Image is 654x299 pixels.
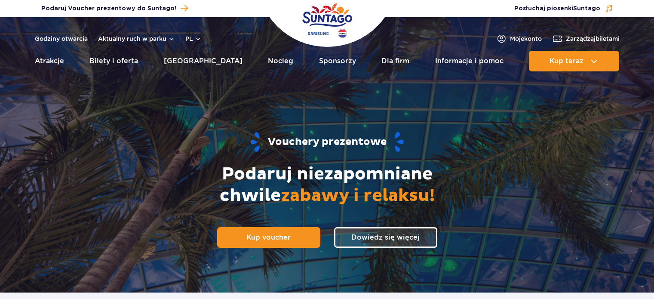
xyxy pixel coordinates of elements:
a: Informacje i pomoc [435,51,504,71]
a: Zarządzajbiletami [552,34,620,44]
span: Suntago [573,6,600,12]
span: Kup voucher [246,233,291,241]
a: Bilety i oferta [89,51,138,71]
a: Sponsorzy [319,51,356,71]
button: Aktualny ruch w parku [98,35,175,42]
a: Godziny otwarcia [35,34,88,43]
span: Zarządzaj biletami [566,34,620,43]
a: Mojekonto [496,34,542,44]
span: zabawy i relaksu! [281,185,435,207]
span: Podaruj Voucher prezentowy do Suntago! [41,4,176,13]
a: Kup voucher [217,227,320,248]
a: Podaruj Voucher prezentowy do Suntago! [41,3,188,14]
a: Nocleg [268,51,293,71]
span: Kup teraz [550,57,583,65]
h1: Vouchery prezentowe [51,131,604,153]
button: Posłuchaj piosenkiSuntago [514,4,613,13]
span: Posłuchaj piosenki [514,4,600,13]
a: Dla firm [381,51,409,71]
button: Kup teraz [529,51,619,71]
a: [GEOGRAPHIC_DATA] [164,51,243,71]
button: pl [185,34,202,43]
a: Dowiedz się więcej [334,227,437,248]
h2: Podaruj niezapomniane chwile [177,163,478,207]
span: Dowiedz się więcej [351,233,420,241]
a: Atrakcje [35,51,64,71]
span: Moje konto [510,34,542,43]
